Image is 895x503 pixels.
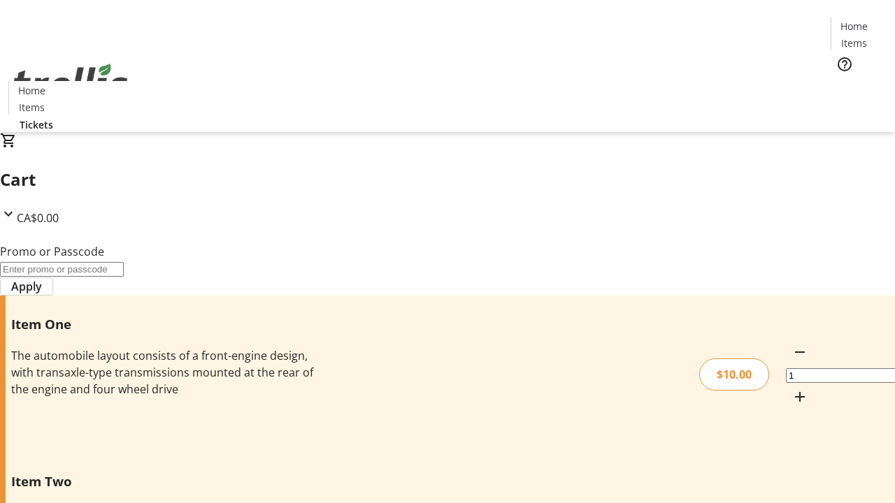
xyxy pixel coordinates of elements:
[8,117,64,132] a: Tickets
[18,83,45,98] span: Home
[11,347,317,398] div: The automobile layout consists of a front-engine design, with transaxle-type transmissions mounte...
[8,48,133,118] img: Orient E2E Organization jilktz4xHa's Logo
[831,81,887,96] a: Tickets
[20,117,53,132] span: Tickets
[699,358,769,391] div: $10.00
[11,278,42,295] span: Apply
[840,19,868,34] span: Home
[842,81,875,96] span: Tickets
[17,210,59,226] span: CA$0.00
[9,100,54,115] a: Items
[831,36,876,50] a: Items
[831,50,859,78] button: Help
[831,19,876,34] a: Home
[9,83,54,98] a: Home
[786,338,814,366] button: Decrement by one
[841,36,867,50] span: Items
[786,383,814,411] button: Increment by one
[11,472,317,491] h3: Item Two
[19,100,45,115] span: Items
[11,314,317,334] h3: Item One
